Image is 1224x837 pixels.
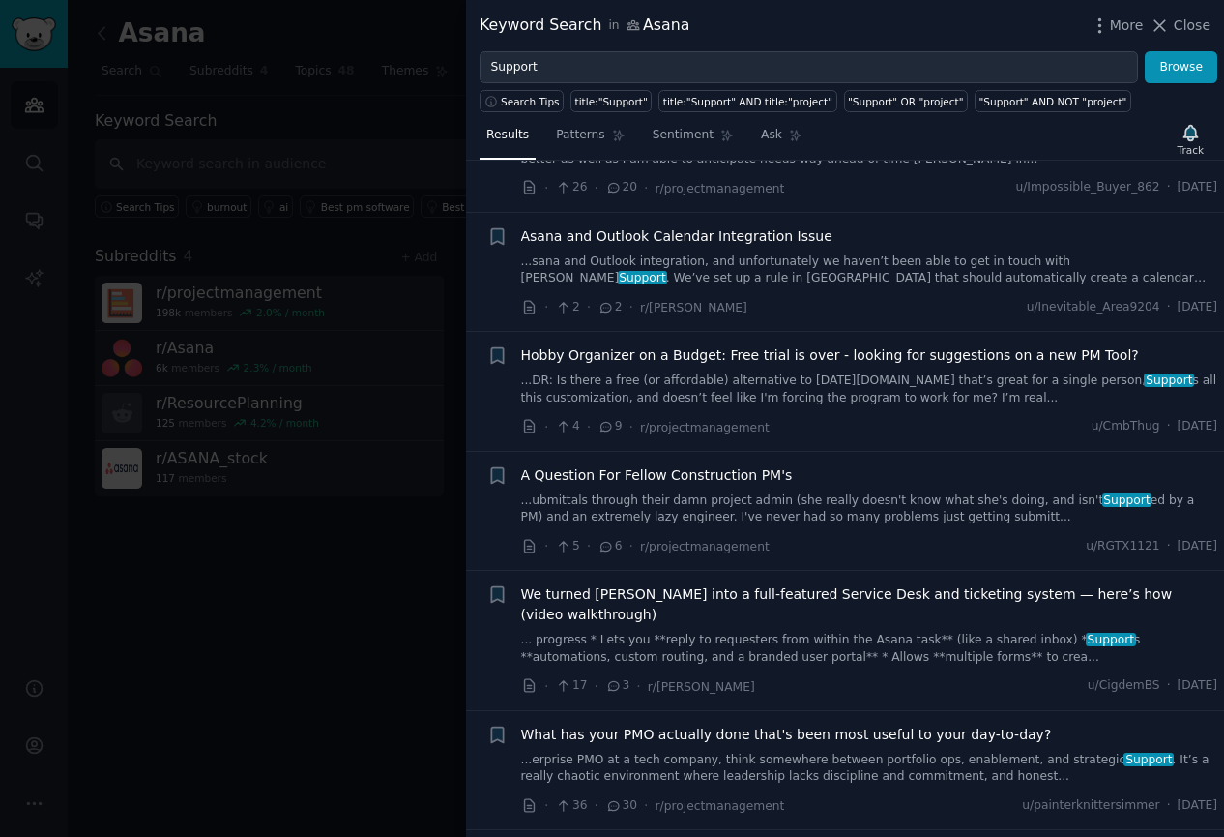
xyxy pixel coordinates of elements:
[1174,15,1210,36] span: Close
[480,120,536,160] a: Results
[587,297,591,317] span: ·
[521,226,832,247] a: Asana and Outlook Calendar Integration Issue
[1145,51,1217,84] button: Browse
[629,536,633,556] span: ·
[629,297,633,317] span: ·
[640,540,770,553] span: r/projectmanagement
[521,373,1218,406] a: ...DR: Is there a free (or affordable) alternative to [DATE][DOMAIN_NAME] that’s great for a sing...
[544,297,548,317] span: ·
[1144,374,1194,387] span: Support
[605,797,637,815] span: 30
[597,538,622,555] span: 6
[844,90,969,112] a: "Support" OR "project"
[656,182,785,195] span: r/projectmanagement
[608,17,619,35] span: in
[555,418,579,435] span: 4
[555,677,587,695] span: 17
[636,676,640,697] span: ·
[1167,797,1171,815] span: ·
[640,421,770,434] span: r/projectmanagement
[653,127,714,144] span: Sentiment
[640,301,747,314] span: r/[PERSON_NAME]
[605,179,637,196] span: 20
[1086,633,1136,646] span: Support
[1178,143,1204,157] div: Track
[618,271,668,284] span: Support
[979,95,1127,108] div: "Support" AND NOT "project"
[555,179,587,196] span: 26
[555,797,587,815] span: 36
[521,752,1218,786] a: ...erprise PMO at a tech company, think somewhere between portfolio ops, enablement, and strategi...
[555,538,579,555] span: 5
[521,465,793,486] a: A Question For Fellow Construction PM's
[1090,15,1144,36] button: More
[754,120,809,160] a: Ask
[1171,119,1210,160] button: Track
[544,536,548,556] span: ·
[648,680,755,694] span: r/[PERSON_NAME]
[1178,677,1217,695] span: [DATE]
[644,795,648,816] span: ·
[521,254,1218,287] a: ...sana and Outlook integration, and unfortunately we haven’t been able to get in touch with [PER...
[544,676,548,697] span: ·
[1027,299,1160,316] span: u/Inevitable_Area9204
[1150,15,1210,36] button: Close
[1102,493,1152,507] span: Support
[587,536,591,556] span: ·
[1110,15,1144,36] span: More
[658,90,836,112] a: title:"Support" AND title:"project"
[597,299,622,316] span: 2
[570,90,652,112] a: title:"Support"
[1086,538,1160,555] span: u/RGTX1121
[544,795,548,816] span: ·
[595,795,598,816] span: ·
[544,178,548,198] span: ·
[597,418,622,435] span: 9
[1167,677,1171,695] span: ·
[480,14,689,38] div: Keyword Search Asana
[1178,538,1217,555] span: [DATE]
[629,417,633,437] span: ·
[1167,299,1171,316] span: ·
[595,178,598,198] span: ·
[1167,179,1171,196] span: ·
[644,178,648,198] span: ·
[1178,179,1217,196] span: [DATE]
[1178,299,1217,316] span: [DATE]
[544,417,548,437] span: ·
[595,676,598,697] span: ·
[761,127,782,144] span: Ask
[975,90,1131,112] a: "Support" AND NOT "project"
[656,799,785,813] span: r/projectmanagement
[486,127,529,144] span: Results
[521,584,1218,625] a: We turned [PERSON_NAME] into a full-featured Service Desk and ticketing system — here’s how (vide...
[848,95,964,108] div: "Support" OR "project"
[1167,538,1171,555] span: ·
[1123,753,1174,766] span: Support
[1178,797,1217,815] span: [DATE]
[646,120,741,160] a: Sentiment
[521,345,1139,366] a: Hobby Organizer on a Budget: Free trial is over - looking for suggestions on a new PM Tool?
[1088,677,1160,695] span: u/CigdemBS
[587,417,591,437] span: ·
[555,299,579,316] span: 2
[556,127,604,144] span: Patterns
[663,95,832,108] div: title:"Support" AND title:"project"
[1015,179,1159,196] span: u/Impossible_Buyer_862
[521,632,1218,666] a: ... progress * Lets you **reply to requesters from within the Asana task** (like a shared inbox) ...
[521,725,1052,745] a: What has your PMO actually done that's been most useful to your day-to-day?
[480,51,1138,84] input: Try a keyword related to your business
[480,90,564,112] button: Search Tips
[501,95,560,108] span: Search Tips
[521,493,1218,526] a: ...ubmittals through their damn project admin (she really doesn't know what she's doing, and isn'...
[1092,418,1160,435] span: u/CmbThug
[1022,797,1159,815] span: u/painterknittersimmer
[1178,418,1217,435] span: [DATE]
[1167,418,1171,435] span: ·
[549,120,631,160] a: Patterns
